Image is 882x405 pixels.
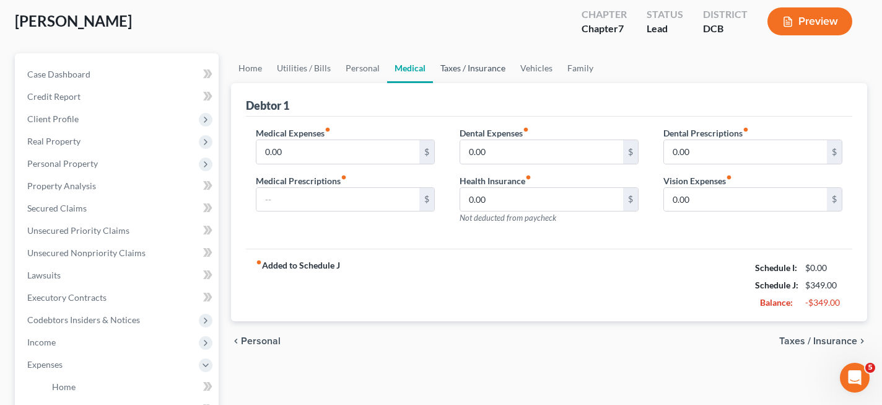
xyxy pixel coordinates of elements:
input: -- [256,140,419,164]
div: Chapter [582,22,627,36]
i: fiber_manual_record [743,127,749,133]
div: Lead [647,22,683,36]
label: Dental Expenses [460,127,529,140]
span: Case Dashboard [27,69,90,79]
button: chevron_left Personal [231,336,281,346]
a: Medical [387,53,433,83]
a: Vehicles [513,53,560,83]
div: $349.00 [805,279,843,292]
span: Home [52,381,76,392]
a: Home [42,376,219,398]
a: Case Dashboard [17,63,219,86]
span: Real Property [27,136,81,146]
div: Status [647,7,683,22]
a: Personal [338,53,387,83]
label: Dental Prescriptions [663,127,749,140]
a: Unsecured Nonpriority Claims [17,242,219,264]
strong: Schedule I: [755,262,797,273]
a: Family [560,53,601,83]
span: Personal Property [27,158,98,169]
input: -- [664,188,827,211]
div: -$349.00 [805,296,843,309]
strong: Added to Schedule J [256,259,340,311]
input: -- [664,140,827,164]
i: chevron_right [857,336,867,346]
div: $ [419,140,434,164]
i: fiber_manual_record [256,259,262,265]
span: Not deducted from paycheck [460,213,556,223]
a: Executory Contracts [17,287,219,309]
a: Utilities / Bills [269,53,338,83]
div: DCB [703,22,748,36]
span: 5 [865,363,875,373]
a: Lawsuits [17,264,219,287]
span: Income [27,337,56,347]
span: Unsecured Nonpriority Claims [27,247,146,258]
a: Secured Claims [17,197,219,220]
span: Unsecured Priority Claims [27,225,129,236]
span: Credit Report [27,91,81,102]
input: -- [256,188,419,211]
i: fiber_manual_record [726,174,732,180]
i: fiber_manual_record [341,174,347,180]
a: Home [231,53,269,83]
div: $ [827,188,842,211]
label: Health Insurance [460,174,531,187]
a: Unsecured Priority Claims [17,220,219,242]
span: [PERSON_NAME] [15,12,132,30]
span: Lawsuits [27,270,61,280]
i: fiber_manual_record [525,174,531,180]
div: $ [419,188,434,211]
iframe: Intercom live chat [840,363,870,393]
div: $0.00 [805,262,843,274]
a: Taxes / Insurance [433,53,513,83]
span: Executory Contracts [27,292,107,303]
span: 7 [618,22,624,34]
span: Client Profile [27,113,79,124]
i: chevron_left [231,336,241,346]
i: fiber_manual_record [523,127,529,133]
span: Codebtors Insiders & Notices [27,314,140,325]
div: $ [623,140,638,164]
button: Preview [767,7,852,35]
strong: Schedule J: [755,280,798,290]
span: Personal [241,336,281,346]
div: $ [827,140,842,164]
div: Chapter [582,7,627,22]
a: Credit Report [17,86,219,108]
label: Medical Expenses [256,127,331,140]
label: Vision Expenses [663,174,732,187]
strong: Balance: [760,297,793,308]
span: Taxes / Insurance [779,336,857,346]
div: District [703,7,748,22]
div: Debtor 1 [246,98,289,113]
a: Property Analysis [17,175,219,197]
span: Secured Claims [27,203,87,213]
button: Taxes / Insurance chevron_right [779,336,867,346]
i: fiber_manual_record [325,127,331,133]
span: Property Analysis [27,180,96,191]
span: Expenses [27,359,63,370]
label: Medical Prescriptions [256,174,347,187]
input: -- [460,188,623,211]
div: $ [623,188,638,211]
input: -- [460,140,623,164]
